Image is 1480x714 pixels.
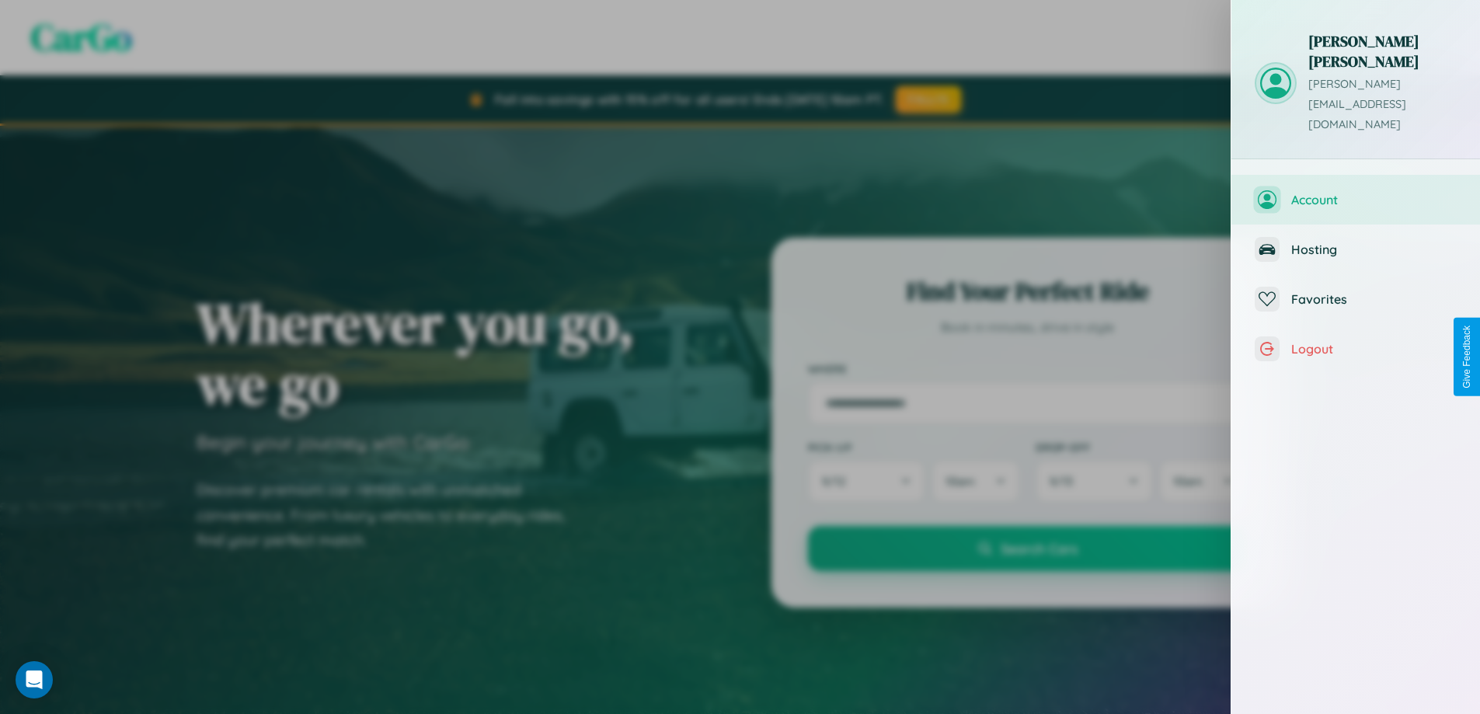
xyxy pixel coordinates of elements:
[1291,242,1457,257] span: Hosting
[1461,326,1472,388] div: Give Feedback
[1231,175,1480,225] button: Account
[1291,291,1457,307] span: Favorites
[1231,324,1480,374] button: Logout
[1308,75,1457,135] p: [PERSON_NAME][EMAIL_ADDRESS][DOMAIN_NAME]
[1231,274,1480,324] button: Favorites
[1231,225,1480,274] button: Hosting
[1291,341,1457,357] span: Logout
[1308,31,1457,71] h3: [PERSON_NAME] [PERSON_NAME]
[16,661,53,698] div: Open Intercom Messenger
[1291,192,1457,207] span: Account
